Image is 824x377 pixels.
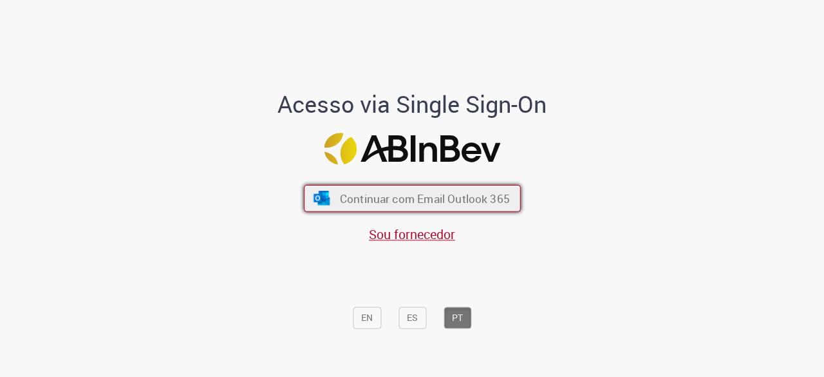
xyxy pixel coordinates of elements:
button: PT [444,307,471,329]
h1: Acesso via Single Sign-On [234,92,591,118]
button: ícone Azure/Microsoft 360 Continuar com Email Outlook 365 [304,185,521,212]
button: ES [398,307,426,329]
img: Logo ABInBev [324,133,500,164]
img: ícone Azure/Microsoft 360 [312,191,331,206]
button: EN [353,307,381,329]
a: Sou fornecedor [369,226,455,243]
span: Continuar com Email Outlook 365 [339,191,509,206]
